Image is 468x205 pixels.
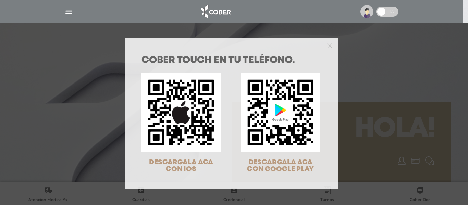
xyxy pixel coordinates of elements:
[247,159,314,172] span: DESCARGALA ACA CON GOOGLE PLAY
[149,159,213,172] span: DESCARGALA ACA CON IOS
[141,56,322,65] h1: COBER TOUCH en tu teléfono.
[241,73,320,152] img: qr-code
[141,73,221,152] img: qr-code
[327,42,332,48] button: Close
